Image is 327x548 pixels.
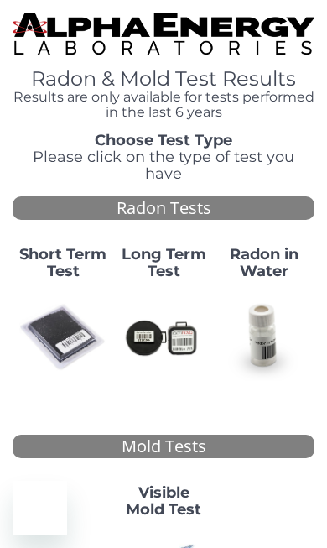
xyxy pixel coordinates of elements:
img: TightCrop.jpg [13,13,314,55]
img: RadoninWater.jpg [221,294,308,381]
strong: Short Term Test [19,245,106,280]
h4: Results are only available for tests performed in the last 6 years [13,90,314,119]
div: Radon Tests [13,196,314,221]
img: Radtrak2vsRadtrak3.jpg [120,294,207,381]
div: Mold Tests [13,435,314,459]
h1: Radon & Mold Test Results [13,68,314,90]
img: ShortTerm.jpg [19,294,106,381]
span: Please click on the type of test you have [33,148,294,183]
strong: Visible Mold Test [126,483,201,519]
iframe: Button to launch messaging window [13,481,67,535]
strong: Long Term Test [122,245,206,280]
strong: Radon in Water [230,245,298,280]
strong: Choose Test Type [95,131,232,149]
